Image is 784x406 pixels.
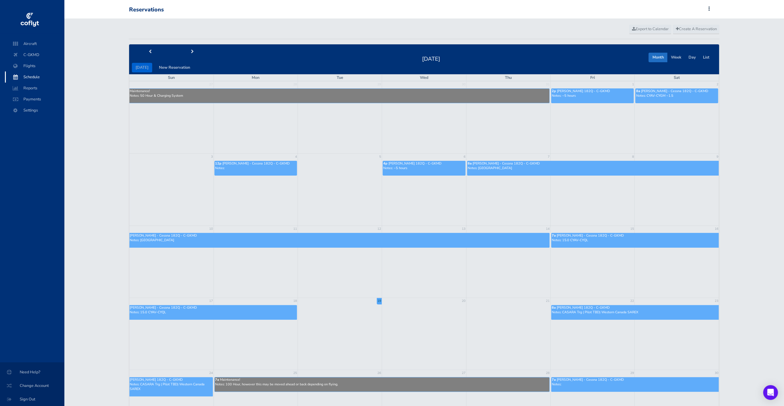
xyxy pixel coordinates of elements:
a: 23 [714,298,719,304]
h2: [DATE] [418,54,444,63]
span: 2p [552,89,556,93]
span: Sign Out [7,394,57,405]
span: 12p [215,161,221,166]
span: Aircraft [11,38,58,49]
span: Schedule [11,71,58,83]
span: Sat [674,75,680,80]
a: 11 [293,226,298,232]
span: Maintenance! [220,377,240,382]
span: [PERSON_NAME] - Cessna 182Q - C-GKMD [557,377,624,382]
p: Notes: CYAV-CYGM ~1.5 [636,93,717,98]
a: 4 [295,154,298,160]
a: 27 [461,370,466,376]
span: Tue [337,75,343,80]
a: 31 [545,81,550,87]
span: 7a [215,377,219,382]
span: Wed [420,75,428,80]
span: [PERSON_NAME] 182Q - C-GKMD [388,161,441,166]
a: 30 [714,370,719,376]
a: 19 [377,298,382,304]
a: 30 [461,81,466,87]
a: 9 [716,154,719,160]
span: Maintenance! [130,89,150,93]
p: Notes: 15.0 CYAV-CYQL [130,310,296,315]
p: Notes: CASARA Trg ( Pilot TBD) Western Canada SAREX [552,310,718,315]
a: 10 [209,226,213,232]
button: prev [129,47,172,57]
span: [PERSON_NAME] - Cessna 182Q - C-GKMD [130,233,197,238]
p: Notes: CASARA Trg ( Pilot TBD) Western Canada SAREX [130,382,212,391]
a: 16 [714,226,719,232]
span: Need Help? [7,367,57,378]
a: 7 [547,154,550,160]
span: Fri [590,75,595,80]
button: New Reservation [155,63,194,72]
p: Notes: 15.0 CYAV-CYQL [552,238,718,242]
span: 8a [552,305,556,310]
a: 29 [629,370,634,376]
span: [PERSON_NAME] 182Q - C-GKMD [557,89,610,93]
span: 8a [636,89,640,93]
button: Month [648,53,667,62]
span: Mon [252,75,259,80]
span: [PERSON_NAME] 182Q - C-GKMD [130,377,183,382]
span: Change Account [7,380,57,391]
p: Notes: ~5 hours [383,166,465,170]
span: C-GKMD [11,49,58,60]
a: 27 [209,81,213,87]
a: 18 [293,298,298,304]
p: Notes: [GEOGRAPHIC_DATA] [468,166,719,170]
a: 15 [629,226,634,232]
span: Sun [168,75,175,80]
span: [PERSON_NAME] - Cessna 182Q - C-GKMD [130,305,197,310]
div: Reservations [129,6,164,13]
span: [PERSON_NAME] 182Q - C-GKMD [557,305,610,310]
span: 4p [383,161,388,166]
span: [PERSON_NAME] - Cessna 182Q - C-GKMD [557,233,624,238]
span: 8a [468,161,472,166]
img: coflyt logo [19,11,40,29]
a: Export to Calendar [629,25,671,34]
a: 17 [209,298,213,304]
a: 28 [293,81,298,87]
span: [PERSON_NAME] - Cessna 182Q - C-GKMD [473,161,540,166]
p: Notes: 50 Hour & Charging System [130,93,549,98]
p: Notes: [552,382,718,387]
a: 26 [377,370,382,376]
span: 7a [552,233,556,238]
a: 12 [377,226,382,232]
a: 8 [631,154,634,160]
button: [DATE] [132,63,152,72]
a: Create A Reservation [673,25,719,34]
span: Thu [505,75,512,80]
div: Open Intercom Messenger [763,385,778,400]
span: [PERSON_NAME] - Cessna 182Q - C-GKMD [222,161,290,166]
button: List [699,53,713,62]
span: Reports [11,83,58,94]
button: Week [667,53,685,62]
a: 13 [461,226,466,232]
a: 21 [545,298,550,304]
span: Payments [11,94,58,105]
span: Settings [11,105,58,116]
a: 25 [293,370,298,376]
a: 24 [209,370,213,376]
a: 5 [379,154,382,160]
span: Create A Reservation [676,26,717,32]
p: Notes: ~5 hours [552,93,633,98]
span: Flights [11,60,58,71]
p: Notes: [215,166,296,170]
span: Export to Calendar [632,26,668,32]
a: 29 [377,81,382,87]
p: Notes: [GEOGRAPHIC_DATA] [130,238,549,242]
button: next [171,47,214,57]
a: 6 [463,154,466,160]
a: 2 [716,81,719,87]
a: 28 [545,370,550,376]
span: 7a [552,377,556,382]
a: 22 [629,298,634,304]
button: Day [684,53,699,62]
a: 20 [461,298,466,304]
span: [PERSON_NAME] - Cessna 182Q - C-GKMD [641,89,708,93]
p: Notes: 100 Hour, however this may be moved ahead or back depending on flying. [215,382,549,387]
